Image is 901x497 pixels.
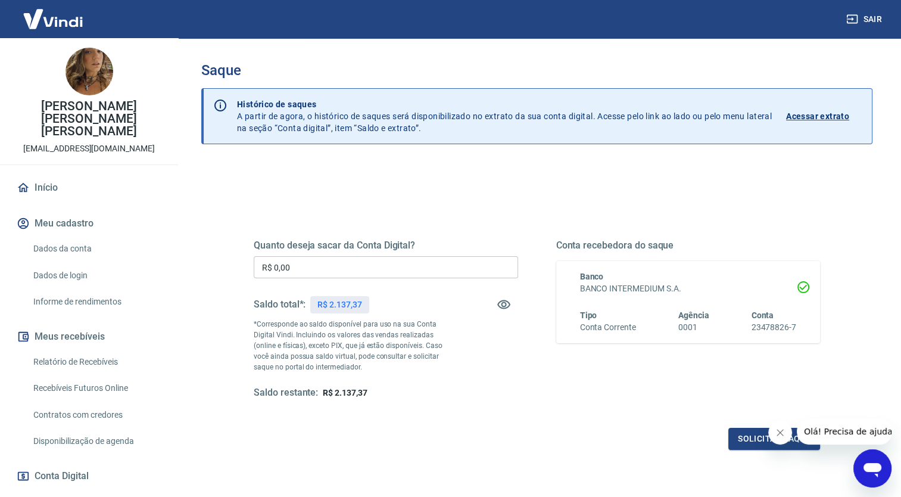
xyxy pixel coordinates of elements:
span: Tipo [580,310,597,320]
button: Meu cadastro [14,210,164,237]
button: Solicitar saque [728,428,820,450]
h6: 23478826-7 [751,321,796,334]
h5: Conta recebedora do saque [556,240,821,251]
button: Meus recebíveis [14,324,164,350]
img: Vindi [14,1,92,37]
p: A partir de agora, o histórico de saques será disponibilizado no extrato da sua conta digital. Ac... [237,98,772,134]
p: [PERSON_NAME] [PERSON_NAME] [PERSON_NAME] [10,100,169,138]
p: *Corresponde ao saldo disponível para uso na sua Conta Digital Vindi. Incluindo os valores das ve... [254,319,452,372]
span: Agência [678,310,709,320]
h3: Saque [201,62,872,79]
h5: Quanto deseja sacar da Conta Digital? [254,240,518,251]
button: Sair [844,8,887,30]
a: Início [14,175,164,201]
h5: Saldo restante: [254,387,318,399]
h6: 0001 [678,321,709,334]
p: Histórico de saques [237,98,772,110]
span: R$ 2.137,37 [323,388,367,397]
p: R$ 2.137,37 [317,299,361,311]
h5: Saldo total*: [254,299,305,310]
iframe: Mensagem da empresa [797,418,891,445]
p: [EMAIL_ADDRESS][DOMAIN_NAME] [23,142,155,155]
a: Dados da conta [29,237,164,261]
button: Conta Digital [14,463,164,489]
a: Relatório de Recebíveis [29,350,164,374]
span: Banco [580,272,604,281]
a: Disponibilização de agenda [29,429,164,453]
span: Conta [751,310,774,320]
h6: Conta Corrente [580,321,636,334]
span: Olá! Precisa de ajuda? [7,8,100,18]
iframe: Botão para abrir a janela de mensagens [853,449,891,487]
a: Recebíveis Futuros Online [29,376,164,400]
img: 2c51a070-c2cd-4ff4-af7b-b48d6d6d3e17.jpeg [66,48,113,95]
iframe: Fechar mensagem [768,421,792,445]
a: Acessar extrato [786,98,862,134]
p: Acessar extrato [786,110,849,122]
h6: BANCO INTERMEDIUM S.A. [580,282,797,295]
a: Contratos com credores [29,403,164,427]
a: Dados de login [29,263,164,288]
a: Informe de rendimentos [29,290,164,314]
